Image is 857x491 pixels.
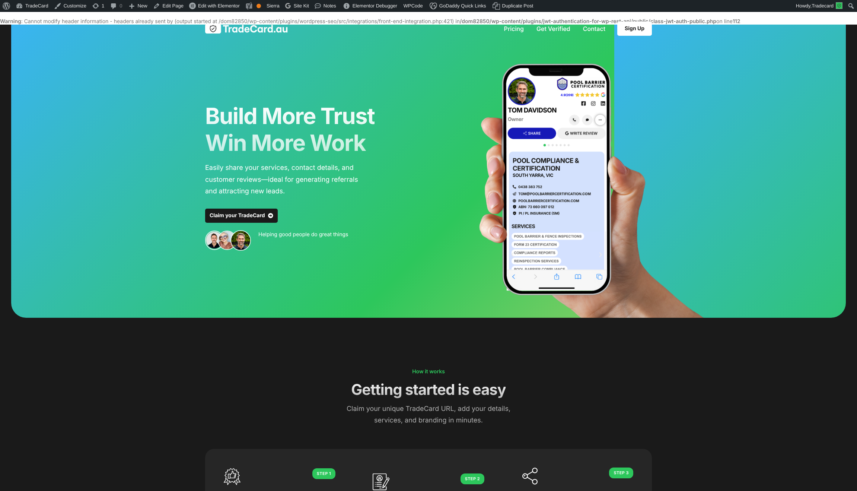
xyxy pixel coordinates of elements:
span: Edit with Elementor [198,3,240,9]
a: Pricing [504,26,524,32]
p: Easily share your services, contact details, and customer reviews—ideal for generating referrals ... [205,162,361,197]
a: Get Verified [536,26,570,32]
div: OK [257,4,261,8]
p: Helping good people do great things [258,230,363,240]
span: STEP 2 [461,473,484,484]
span: Tradecard [812,3,834,9]
a: Claim your TradeCard [205,209,278,223]
span: Claim your TradeCard [210,213,265,218]
span: Build More Trust Win More Work [205,103,375,156]
a: Sign Up [617,22,652,36]
span: Site Kit [294,3,309,9]
span: STEP 1 [312,468,335,479]
span: STEP 3 [609,468,633,478]
h6: How it works [205,368,652,376]
span: Getting started is easy [351,381,506,399]
span: Sign Up [625,26,644,31]
a: Contact [583,26,605,32]
p: Claim your unique TradeCard URL, add your details, services, and branding in minutes. [339,403,518,427]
